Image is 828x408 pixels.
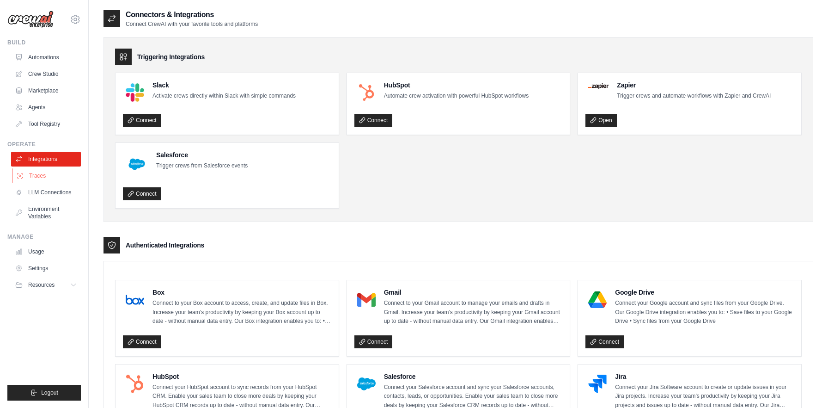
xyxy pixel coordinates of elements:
[11,117,81,131] a: Tool Registry
[7,11,54,28] img: Logo
[126,375,144,393] img: HubSpot Logo
[585,335,624,348] a: Connect
[357,291,376,309] img: Gmail Logo
[123,335,161,348] a: Connect
[126,241,204,250] h3: Authenticated Integrations
[357,83,376,102] img: HubSpot Logo
[617,92,771,101] p: Trigger crews and automate workflows with Zapier and CrewAI
[126,20,258,28] p: Connect CrewAI with your favorite tools and platforms
[615,288,794,297] h4: Google Drive
[11,244,81,259] a: Usage
[126,83,144,102] img: Slack Logo
[7,385,81,401] button: Logout
[615,299,794,326] p: Connect your Google account and sync files from your Google Drive. Our Google Drive integration e...
[11,261,81,276] a: Settings
[588,375,607,393] img: Jira Logo
[357,375,376,393] img: Salesforce Logo
[11,278,81,292] button: Resources
[7,141,81,148] div: Operate
[152,372,331,381] h4: HubSpot
[585,114,616,127] a: Open
[11,152,81,167] a: Integrations
[123,187,161,200] a: Connect
[126,153,148,175] img: Salesforce Logo
[152,92,296,101] p: Activate crews directly within Slack with simple commands
[354,114,393,127] a: Connect
[11,185,81,200] a: LLM Connections
[384,92,529,101] p: Automate crew activation with powerful HubSpot workflows
[11,50,81,65] a: Automations
[384,372,563,381] h4: Salesforce
[588,83,609,89] img: Zapier Logo
[11,67,81,81] a: Crew Studio
[41,389,58,396] span: Logout
[11,83,81,98] a: Marketplace
[617,80,771,90] h4: Zapier
[28,281,55,289] span: Resources
[152,288,331,297] h4: Box
[126,9,258,20] h2: Connectors & Integrations
[11,100,81,115] a: Agents
[588,291,607,309] img: Google Drive Logo
[126,291,144,309] img: Box Logo
[152,80,296,90] h4: Slack
[384,299,563,326] p: Connect to your Gmail account to manage your emails and drafts in Gmail. Increase your team’s pro...
[12,168,82,183] a: Traces
[152,299,331,326] p: Connect to your Box account to access, create, and update files in Box. Increase your team’s prod...
[11,202,81,224] a: Environment Variables
[384,288,563,297] h4: Gmail
[7,233,81,241] div: Manage
[137,52,205,62] h3: Triggering Integrations
[7,39,81,46] div: Build
[123,114,161,127] a: Connect
[156,161,248,171] p: Trigger crews from Salesforce events
[156,150,248,160] h4: Salesforce
[384,80,529,90] h4: HubSpot
[354,335,393,348] a: Connect
[615,372,794,381] h4: Jira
